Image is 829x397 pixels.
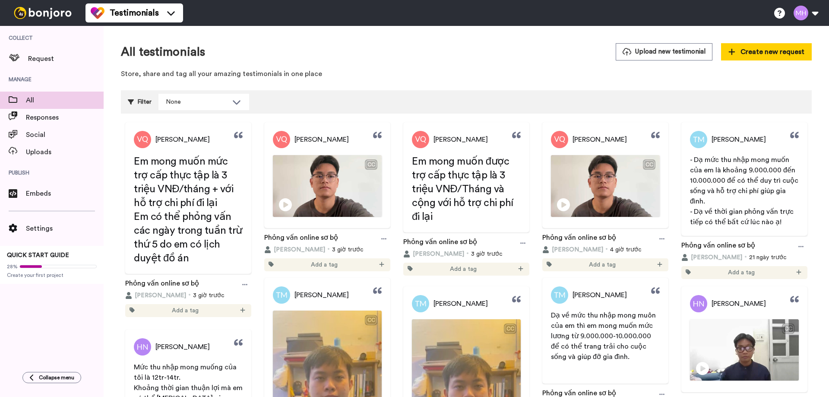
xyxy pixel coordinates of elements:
[505,324,516,333] div: CC
[7,252,69,258] span: QUICK START GUIDE
[542,232,616,245] a: Phỏng vấn online sơ bộ
[264,245,390,254] div: 3 giờ trước
[551,155,660,217] img: Video Thumbnail
[681,253,807,262] div: 21 ngày trước
[125,291,251,300] div: 3 giờ trước
[690,319,799,381] img: Video Thumbnail
[412,131,429,148] img: Profile Picture
[26,112,104,123] span: Responses
[155,134,210,145] span: [PERSON_NAME]
[783,324,794,333] div: CC
[135,291,186,300] span: [PERSON_NAME]
[134,338,151,356] img: Profile Picture
[690,295,707,312] img: Profile Picture
[721,43,812,60] button: Create new request
[573,134,627,145] span: [PERSON_NAME]
[125,278,199,291] a: Phỏng vấn online sơ bộ
[551,131,568,148] img: Profile Picture
[39,374,74,381] span: Collapse menu
[7,263,18,270] span: 28%
[690,156,800,205] span: - Dạ mức thu nhập mong muốn của em là khoảng 9.000.000 đến 10.000.000 để có thể duy trì cuộc sống...
[26,188,104,199] span: Embeds
[155,342,210,352] span: [PERSON_NAME]
[294,134,349,145] span: [PERSON_NAME]
[691,253,742,262] span: [PERSON_NAME]
[7,272,97,279] span: Create your first project
[274,245,325,254] span: [PERSON_NAME]
[26,130,104,140] span: Social
[28,54,104,64] span: Request
[712,299,766,309] span: [PERSON_NAME]
[26,95,104,105] span: All
[542,245,668,254] div: 4 giờ trước
[690,131,707,148] img: Profile Picture
[433,299,488,309] span: [PERSON_NAME]
[728,47,804,57] span: Create new request
[450,265,477,273] span: Add a tag
[311,260,338,269] span: Add a tag
[412,295,429,312] img: Profile Picture
[110,7,159,19] span: Testimonials
[551,312,658,360] span: Dạ về mức thu nhập mong muôn của em thì em mong muốn mức lương từ 9.000.000-10.000.000 để có thể ...
[264,232,338,245] a: Phỏng vấn online sơ bộ
[26,223,104,234] span: Settings
[121,69,812,79] p: Store, share and tag all your amazing testimonials in one place
[134,131,151,148] img: Profile Picture
[681,253,742,262] button: [PERSON_NAME]
[22,372,81,383] button: Collapse menu
[91,6,104,20] img: tm-color.svg
[264,245,325,254] button: [PERSON_NAME]
[121,45,205,59] h1: All testimonials
[273,286,290,304] img: Profile Picture
[366,316,377,324] div: CC
[273,131,290,148] img: Profile Picture
[413,250,464,258] span: [PERSON_NAME]
[166,98,228,106] div: None
[134,156,236,208] span: Em mong muốn mức trợ cấp thực tập là 3 triệu VNĐ/tháng + với hỗ trợ chi phí đi lại
[728,268,755,277] span: Add a tag
[542,245,603,254] button: [PERSON_NAME]
[573,290,627,300] span: [PERSON_NAME]
[552,245,603,254] span: [PERSON_NAME]
[125,291,186,300] button: [PERSON_NAME]
[712,134,766,145] span: [PERSON_NAME]
[172,306,199,315] span: Add a tag
[433,134,488,145] span: [PERSON_NAME]
[366,160,377,169] div: CC
[644,160,655,169] div: CC
[134,364,238,381] span: Mức thu nhập mong muống của tôi là 12tr-14tr.
[551,286,568,304] img: Profile Picture
[134,212,245,264] span: Em có thể phỏng vấn các ngày trong tuần trừ thứ 5 do em có lịch duyệt đồ án
[10,7,75,19] img: bj-logo-header-white.svg
[681,240,755,253] a: Phỏng vấn online sơ bộ
[273,155,382,217] img: Video Thumbnail
[690,208,795,225] span: - Dạ về thời gian phỏng vấn trực tiếp có thể bất cứ lúc nào ạ!
[26,147,104,157] span: Uploads
[589,260,616,269] span: Add a tag
[403,250,529,258] div: 3 giờ trước
[412,156,516,222] span: Em mong muốn được trợ cấp thực tập là 3 triệu VNĐ/Tháng và cộng với hỗ trợ chi phí đi lại
[294,290,349,300] span: [PERSON_NAME]
[616,43,712,60] button: Upload new testimonial
[403,237,477,250] a: Phỏng vấn online sơ bộ
[128,94,152,110] div: Filter
[403,250,464,258] button: [PERSON_NAME]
